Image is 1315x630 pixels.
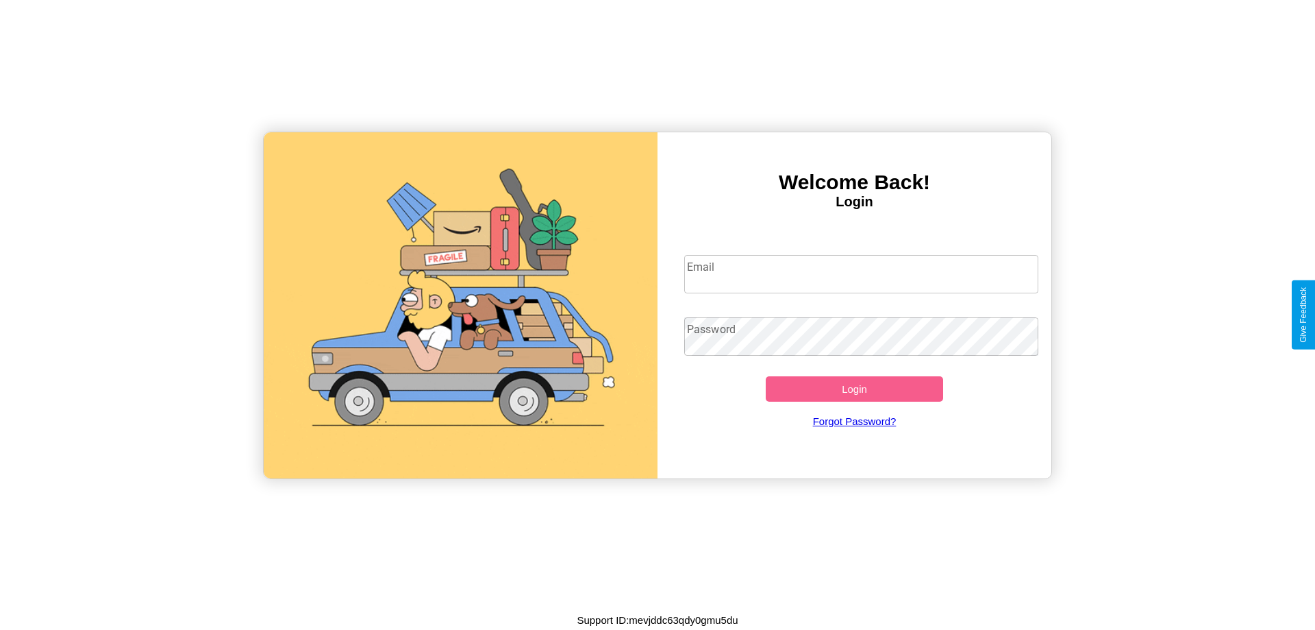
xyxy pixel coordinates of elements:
[657,194,1051,210] h4: Login
[766,376,943,402] button: Login
[1299,287,1308,343] div: Give Feedback
[264,132,657,478] img: gif
[577,611,738,629] p: Support ID: mevjddc63qdy0gmu5du
[657,171,1051,194] h3: Welcome Back!
[677,402,1032,441] a: Forgot Password?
